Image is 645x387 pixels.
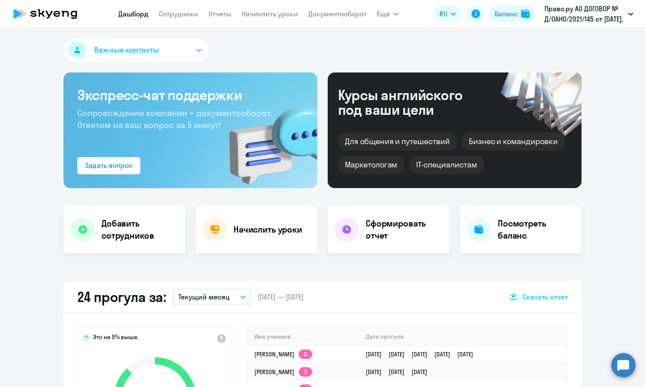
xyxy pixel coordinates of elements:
[254,368,312,376] a: [PERSON_NAME]3
[178,292,230,302] p: Текущий месяц
[433,5,462,22] button: RU
[439,9,447,19] span: RU
[93,333,139,343] span: Это на 5% выше,
[366,350,480,358] a: [DATE][DATE][DATE][DATE][DATE]
[299,349,312,359] app-skyeng-badge: 5
[101,217,178,242] h4: Добавить сотрудников
[242,9,298,18] a: Начислить уроки
[377,9,390,19] span: Ещё
[258,292,304,302] span: [DATE] — [DATE]
[217,91,317,188] img: bg-img
[77,107,272,130] span: Сопровождение компании + документооборот. Ответим на ваш вопрос за 5 минут!
[85,160,133,170] div: Задать вопрос
[299,367,312,377] app-skyeng-badge: 3
[409,156,484,174] div: IT-специалистам
[495,9,518,19] div: Баланс
[462,132,565,151] div: Бизнес и командировки
[234,223,302,236] h4: Начислить уроки
[94,44,159,56] span: Важные контакты
[118,9,149,18] a: Дашборд
[173,289,251,305] button: Текущий месяц
[366,368,434,376] a: [DATE][DATE][DATE]
[209,9,231,18] a: Отчеты
[490,5,535,22] button: Балансbalance
[338,88,486,117] div: Курсы английского под ваши цели
[63,38,209,62] button: Важные контакты
[77,157,140,174] button: Задать вопрос
[366,217,443,242] h4: Сформировать отчет
[308,9,367,18] a: Документооборот
[522,292,568,302] span: Скачать отчет
[540,3,638,24] button: Право.ру АО ДОГОВОР № Д/OAHO/2021/145 от [DATE], ПРАВО.РУ, АО
[77,86,304,104] h3: Экспресс-чат поддержки
[498,217,575,242] h4: Посмотреть баланс
[254,350,312,358] a: [PERSON_NAME]5
[359,328,567,346] th: Дата прогула
[247,328,359,346] th: Имя ученика
[377,5,398,22] button: Ещё
[338,156,404,174] div: Маркетологам
[77,288,166,305] h2: 24 прогула за:
[521,9,530,18] img: balance
[159,9,198,18] a: Сотрудники
[544,3,625,24] p: Право.ру АО ДОГОВОР № Д/OAHO/2021/145 от [DATE], ПРАВО.РУ, АО
[338,132,457,151] div: Для общения и путешествий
